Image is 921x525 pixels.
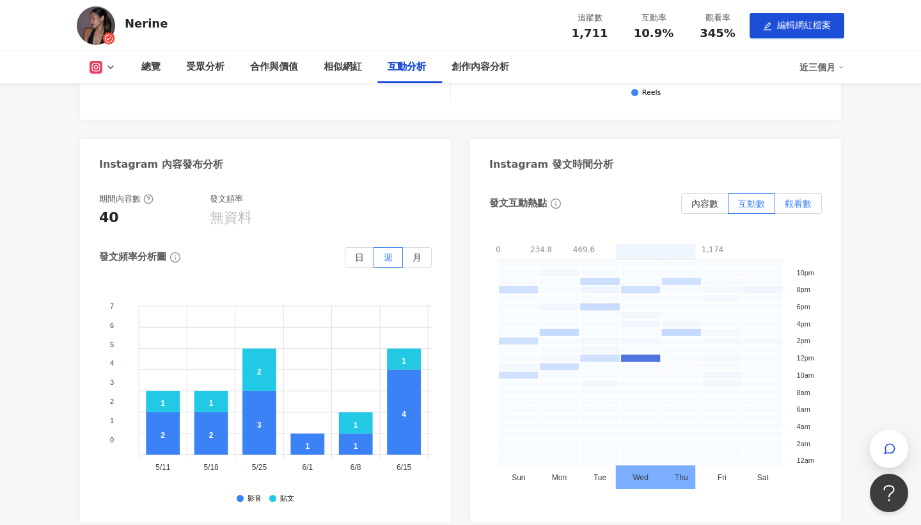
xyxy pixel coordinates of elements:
[777,20,831,30] span: 編輯網紅檔案
[796,320,810,328] tspan: 4pm
[350,463,361,472] tspan: 6/8
[324,60,362,75] div: 相似網紅
[110,302,114,310] tspan: 7
[700,27,736,40] span: 345%
[796,303,810,311] tspan: 6pm
[750,13,844,38] button: edit編輯網紅檔案
[799,57,844,77] div: 近三個月
[796,286,810,293] tspan: 8pm
[99,157,223,172] div: Instagram 內容發布分析
[252,463,267,472] tspan: 5/25
[388,60,426,75] div: 互動分析
[629,12,678,24] div: 互動率
[796,405,810,413] tspan: 6am
[210,193,243,205] div: 發文頻率
[355,252,364,262] span: 日
[870,474,908,512] iframe: Help Scout Beacon - Open
[110,398,114,405] tspan: 2
[77,6,115,45] img: KOL Avatar
[691,198,718,209] span: 內容數
[141,60,161,75] div: 總覽
[785,198,812,209] span: 觀看數
[594,473,607,482] tspan: Tue
[757,473,769,482] tspan: Sat
[168,250,182,264] span: info-circle
[110,359,114,367] tspan: 4
[99,193,153,205] div: 期間內容數
[452,60,509,75] div: 創作內容分析
[796,440,810,448] tspan: 2am
[675,473,688,482] tspan: Thu
[489,157,613,172] div: Instagram 發文時間分析
[397,463,412,472] tspan: 6/15
[693,12,742,24] div: 觀看率
[203,463,219,472] tspan: 5/18
[718,473,727,482] tspan: Fri
[110,417,114,424] tspan: 1
[549,197,563,211] span: info-circle
[99,250,166,264] div: 發文頻率分析圖
[125,15,168,31] div: Nerine
[110,340,114,348] tspan: 5
[250,60,298,75] div: 合作與價值
[796,456,814,464] tspan: 12am
[302,463,313,472] tspan: 6/1
[186,60,224,75] div: 受眾分析
[512,473,525,482] tspan: Sun
[796,269,814,277] tspan: 10pm
[642,89,661,97] div: Reels
[796,371,814,379] tspan: 10am
[738,198,765,209] span: 互動數
[634,27,673,40] span: 10.9%
[796,337,810,344] tspan: 2pm
[489,197,547,210] div: 發文互動熱點
[110,436,114,444] tspan: 0
[110,378,114,386] tspan: 3
[565,12,614,24] div: 追蹤數
[110,321,114,329] tspan: 6
[763,22,772,31] span: edit
[796,354,814,362] tspan: 12pm
[99,208,119,228] div: 40
[248,495,262,503] div: 影音
[413,252,421,262] span: 月
[155,463,171,472] tspan: 5/11
[796,388,810,396] tspan: 8am
[552,473,567,482] tspan: Mon
[796,423,810,430] tspan: 4am
[280,495,294,503] div: 貼文
[210,208,252,228] div: 無資料
[572,26,608,40] span: 1,711
[633,473,649,482] tspan: Wed
[384,252,393,262] span: 週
